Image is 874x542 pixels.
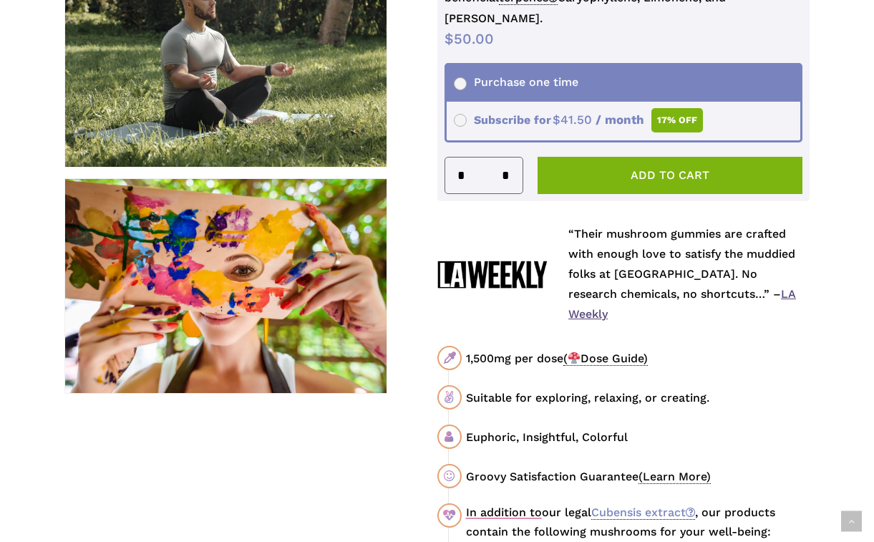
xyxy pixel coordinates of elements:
[454,113,704,127] span: Subscribe for
[538,157,803,194] button: Add to cart
[591,505,695,520] a: Cubensis extract
[466,503,810,541] div: our legal , our products contain the following mushrooms for your well-being:
[466,468,810,485] div: Groovy Satisfaction Guarantee
[445,30,454,47] span: $
[470,158,497,193] input: Product quantity
[466,389,810,407] div: Suitable for exploring, relaxing, or creating.
[466,505,542,519] u: In addition to
[437,261,547,289] img: La Weekly Logo
[454,75,578,89] span: Purchase one time
[553,112,592,127] span: 41.50
[568,224,810,324] p: “Their mushroom gummies are crafted with enough love to satisfy the muddied folks at [GEOGRAPHIC_...
[466,428,810,446] div: Euphoric, Insightful, Colorful
[466,349,810,367] div: 1,500mg per dose
[553,112,560,127] span: $
[445,30,494,47] bdi: 50.00
[563,352,648,366] span: ( Dose Guide)
[841,511,862,532] a: Back to top
[638,470,711,484] span: (Learn More)
[568,352,580,364] img: 🍄
[596,112,644,127] span: / month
